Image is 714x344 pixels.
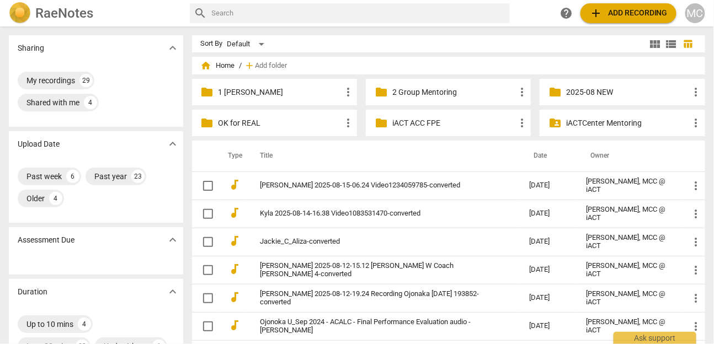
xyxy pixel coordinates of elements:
button: Show more [164,40,181,56]
span: / [239,62,242,70]
th: Type [220,141,247,171]
div: 4 [49,192,62,205]
img: Logo [9,2,31,24]
span: audiotrack [228,319,242,332]
span: Add folder [255,62,287,70]
span: audiotrack [228,291,242,304]
a: Kyla 2025-08-14-16.38 Video1083531470-converted [260,209,489,218]
a: [PERSON_NAME] 2025-08-12-15.12 [PERSON_NAME] W Coach [PERSON_NAME] 4-converted [260,262,489,278]
div: [PERSON_NAME], MCC @ iACT [587,206,672,222]
button: Table view [680,36,696,52]
p: OK for REAL [219,117,342,129]
span: add [244,60,255,71]
button: Show more [164,283,181,300]
button: Tile view [647,36,663,52]
div: [PERSON_NAME], MCC @ iACT [587,178,672,194]
p: Assessment Due [18,234,74,246]
span: search [194,7,207,20]
div: Up to 10 mins [26,319,73,330]
div: Past year [94,171,127,182]
span: help [560,7,573,20]
span: expand_more [166,233,179,246]
td: [DATE] [520,256,578,284]
span: view_module [648,37,662,51]
span: folder [375,116,388,130]
span: more_vert [690,179,703,192]
span: more_vert [342,85,355,99]
th: Owner [578,141,681,171]
div: Ask support [614,332,696,344]
span: folder [201,85,214,99]
span: Add recording [589,7,668,20]
span: folder [548,85,562,99]
span: more_vert [515,116,529,130]
p: iACTCenter Mentoring [566,117,689,129]
span: more_vert [690,292,703,305]
span: more_vert [690,235,703,249]
span: add [589,7,603,20]
p: 2 Group Mentoring [392,87,515,98]
td: [DATE] [520,200,578,228]
th: Title [247,141,520,171]
th: Date [520,141,578,171]
td: [DATE] [520,284,578,312]
span: table_chart [683,39,694,49]
span: audiotrack [228,234,242,248]
p: 1 Matthew Mentoring [219,87,342,98]
div: Older [26,193,45,204]
span: more_vert [515,85,529,99]
span: more_vert [690,264,703,277]
span: home [201,60,212,71]
a: Jackie_C_Aliza-converted [260,238,489,246]
span: more_vert [690,116,703,130]
td: [DATE] [520,171,578,200]
span: Home [201,60,235,71]
a: LogoRaeNotes [9,2,181,24]
span: view_list [665,37,678,51]
a: Ojonoka U_Sep 2024 - ACALC - Final Performance Evaluation audio - [PERSON_NAME] [260,318,489,335]
p: Sharing [18,42,44,54]
a: [PERSON_NAME] 2025-08-12-19.24 Recording Ojonaka [DATE] 193852-converted [260,290,489,307]
div: Shared with me [26,97,79,108]
span: folder_shared [548,116,562,130]
span: audiotrack [228,206,242,219]
button: MC [685,3,705,23]
div: My recordings [26,75,75,86]
button: Show more [164,136,181,152]
span: more_vert [690,320,703,333]
div: [PERSON_NAME], MCC @ iACT [587,290,672,307]
span: more_vert [690,85,703,99]
p: 2025-08 NEW [566,87,689,98]
a: Help [556,3,576,23]
input: Search [212,4,506,22]
span: more_vert [690,207,703,221]
span: expand_more [166,285,179,298]
p: Upload Date [18,138,60,150]
span: folder [375,85,388,99]
div: 29 [79,74,93,87]
div: 23 [131,170,145,183]
span: expand_more [166,137,179,150]
div: 4 [78,318,91,331]
span: audiotrack [228,262,242,276]
a: [PERSON_NAME] 2025-08-15-06.24 Video1234059785-converted [260,181,489,190]
div: Default [227,35,268,53]
span: more_vert [342,116,355,130]
td: [DATE] [520,228,578,256]
button: Show more [164,232,181,248]
h2: RaeNotes [35,6,93,21]
div: 6 [66,170,79,183]
div: [PERSON_NAME], MCC @ iACT [587,262,672,278]
div: Sort By [201,40,223,48]
div: 4 [84,96,97,109]
div: Past week [26,171,62,182]
span: audiotrack [228,178,242,191]
td: [DATE] [520,312,578,340]
span: folder [201,116,214,130]
div: [PERSON_NAME], MCC @ iACT [587,234,672,250]
div: [PERSON_NAME], MCC @ iACT [587,318,672,335]
button: List view [663,36,680,52]
span: expand_more [166,41,179,55]
p: iACT ACC FPE [392,117,515,129]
